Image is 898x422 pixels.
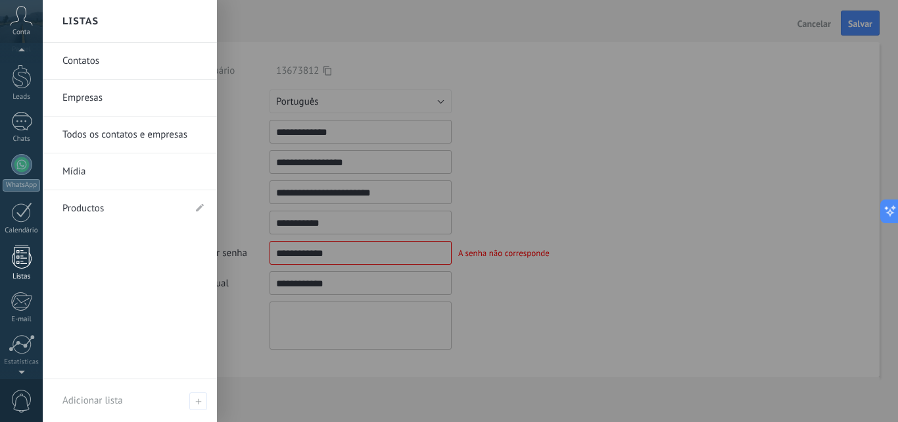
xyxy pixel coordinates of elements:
div: Listas [3,273,41,281]
a: Empresas [62,80,204,117]
h2: Listas [62,1,99,42]
a: Contatos [62,43,204,80]
div: Calendário [3,226,41,235]
div: Leads [3,93,41,101]
div: Estatísticas [3,358,41,367]
div: WhatsApp [3,179,40,192]
div: E-mail [3,315,41,324]
span: Adicionar lista [62,394,123,407]
a: Productos [62,190,184,227]
span: Conta [12,28,30,37]
span: Adicionar lista [189,392,207,410]
a: Mídia [62,153,204,190]
a: Todos os contatos e empresas [62,117,204,153]
div: Chats [3,135,41,144]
